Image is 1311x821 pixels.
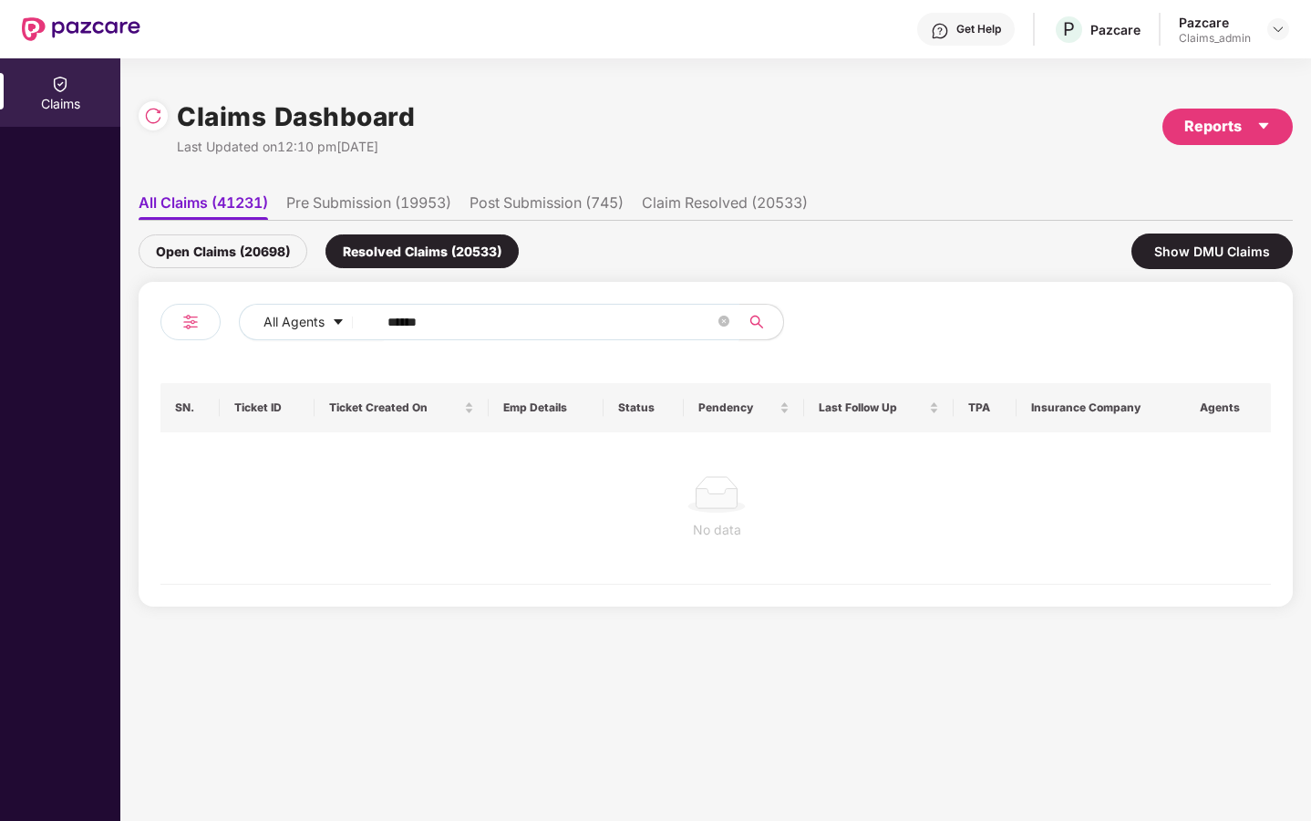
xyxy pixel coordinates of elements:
div: Pazcare [1090,21,1141,38]
div: Claims_admin [1179,31,1251,46]
th: TPA [954,383,1017,432]
div: Get Help [956,22,1001,36]
div: Open Claims (20698) [139,234,307,268]
th: Ticket Created On [315,383,489,432]
th: SN. [160,383,220,432]
div: Pazcare [1179,14,1251,31]
th: Status [604,383,685,432]
li: All Claims (41231) [139,193,268,220]
span: Last Follow Up [819,400,925,415]
span: Pendency [698,400,776,415]
th: Pendency [684,383,804,432]
li: Pre Submission (19953) [286,193,451,220]
li: Post Submission (745) [470,193,624,220]
img: svg+xml;base64,PHN2ZyBpZD0iRHJvcGRvd24tMzJ4MzIiIHhtbG5zPSJodHRwOi8vd3d3LnczLm9yZy8yMDAwL3N2ZyIgd2... [1271,22,1285,36]
span: P [1063,18,1075,40]
img: svg+xml;base64,PHN2ZyBpZD0iUmVsb2FkLTMyeDMyIiB4bWxucz0iaHR0cDovL3d3dy53My5vcmcvMjAwMC9zdmciIHdpZH... [144,107,162,125]
span: close-circle [718,314,729,331]
span: caret-down [332,316,345,330]
img: svg+xml;base64,PHN2ZyBpZD0iSGVscC0zMngzMiIgeG1sbnM9Imh0dHA6Ly93d3cudzMub3JnLzIwMDAvc3ZnIiB3aWR0aD... [931,22,949,40]
h1: Claims Dashboard [177,97,415,137]
div: Reports [1184,115,1271,138]
span: caret-down [1256,119,1271,133]
span: close-circle [718,316,729,327]
button: All Agentscaret-down [239,304,384,340]
div: Last Updated on 12:10 pm[DATE] [177,137,415,157]
img: New Pazcare Logo [22,17,140,41]
th: Last Follow Up [804,383,954,432]
div: Resolved Claims (20533) [325,234,519,268]
th: Insurance Company [1017,383,1187,432]
th: Emp Details [489,383,604,432]
th: Ticket ID [220,383,315,432]
span: Ticket Created On [329,400,460,415]
div: No data [175,520,1258,540]
li: Claim Resolved (20533) [642,193,808,220]
img: svg+xml;base64,PHN2ZyBpZD0iQ2xhaW0iIHhtbG5zPSJodHRwOi8vd3d3LnczLm9yZy8yMDAwL3N2ZyIgd2lkdGg9IjIwIi... [51,75,69,93]
div: Show DMU Claims [1131,234,1293,269]
img: svg+xml;base64,PHN2ZyB4bWxucz0iaHR0cDovL3d3dy53My5vcmcvMjAwMC9zdmciIHdpZHRoPSIyNCIgaGVpZ2h0PSIyNC... [180,311,201,333]
th: Agents [1185,383,1271,432]
span: All Agents [263,312,325,332]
